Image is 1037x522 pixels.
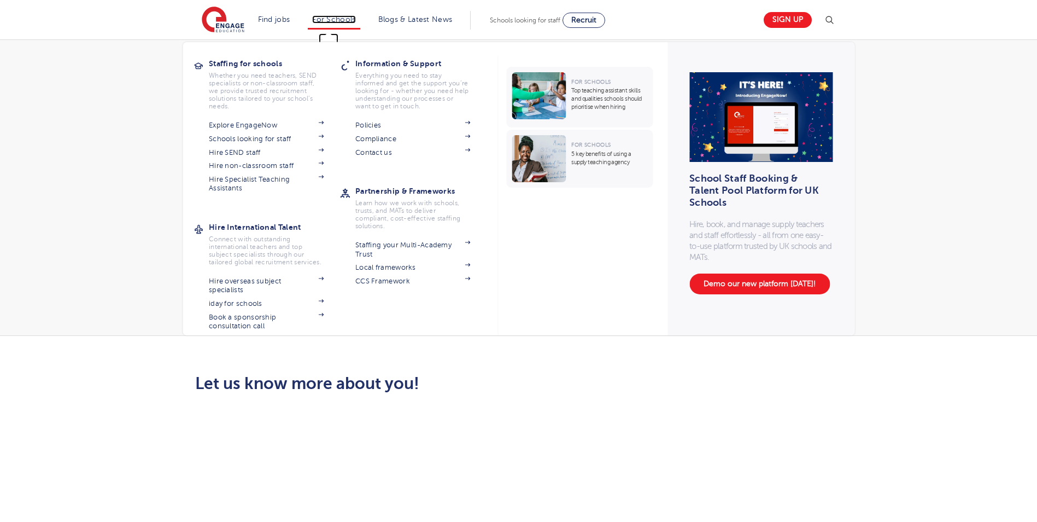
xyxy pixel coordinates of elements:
[355,56,487,71] h3: Information & Support
[490,16,560,24] span: Schools looking for staff
[689,178,825,202] h3: School Staff Booking & Talent Pool Platform for UK Schools
[378,15,453,24] a: Blogs & Latest News
[506,130,655,188] a: For Schools5 key benefits of using a supply teaching agency
[355,183,487,199] h3: Partnership & Frameworks
[355,135,470,143] a: Compliance
[209,72,324,110] p: Whether you need teachers, SEND specialists or non-classroom staff, we provide trusted recruitmen...
[571,142,611,148] span: For Schools
[571,150,647,166] p: 5 key benefits of using a supply teaching agency
[209,219,340,235] h3: Hire International Talent
[258,15,290,24] a: Find jobs
[355,183,487,230] a: Partnership & FrameworksLearn how we work with schools, trusts, and MATs to deliver compliant, co...
[209,313,324,331] a: Book a sponsorship consultation call
[209,148,324,157] a: Hire SEND staff
[689,274,830,294] a: Demo our new platform [DATE]!
[202,7,244,34] img: Engage Education
[571,86,647,111] p: Top teaching assistant skills and qualities schools should prioritise when hiring
[571,79,611,85] span: For Schools
[355,72,470,110] p: Everything you need to stay informed and get the support you’re looking for - whether you need he...
[209,299,324,308] a: iday for schools
[209,56,340,71] h3: Staffing for schools
[764,12,812,28] a: Sign up
[571,16,596,24] span: Recruit
[506,67,655,127] a: For SchoolsTop teaching assistant skills and qualities schools should prioritise when hiring
[209,235,324,266] p: Connect with outstanding international teachers and top subject specialists through our tailored ...
[209,135,324,143] a: Schools looking for staff
[355,263,470,272] a: Local frameworks
[209,56,340,110] a: Staffing for schoolsWhether you need teachers, SEND specialists or non-classroom staff, we provid...
[355,121,470,130] a: Policies
[209,175,324,193] a: Hire Specialist Teaching Assistants
[195,374,621,393] h2: Let us know more about you!
[355,148,470,157] a: Contact us
[355,56,487,110] a: Information & SupportEverything you need to stay informed and get the support you’re looking for ...
[689,219,833,263] p: Hire, book, and manage supply teachers and staff effortlessly - all from one easy-to-use platform...
[355,241,470,259] a: Staffing your Multi-Academy Trust
[563,13,605,28] a: Recruit
[355,199,470,230] p: Learn how we work with schools, trusts, and MATs to deliver compliant, cost-effective staffing so...
[312,15,355,24] a: For Schools
[355,277,470,286] a: CCS Framework
[209,121,324,130] a: Explore EngageNow
[209,161,324,170] a: Hire non-classroom staff
[209,219,340,266] a: Hire International TalentConnect with outstanding international teachers and top subject speciali...
[209,277,324,295] a: Hire overseas subject specialists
